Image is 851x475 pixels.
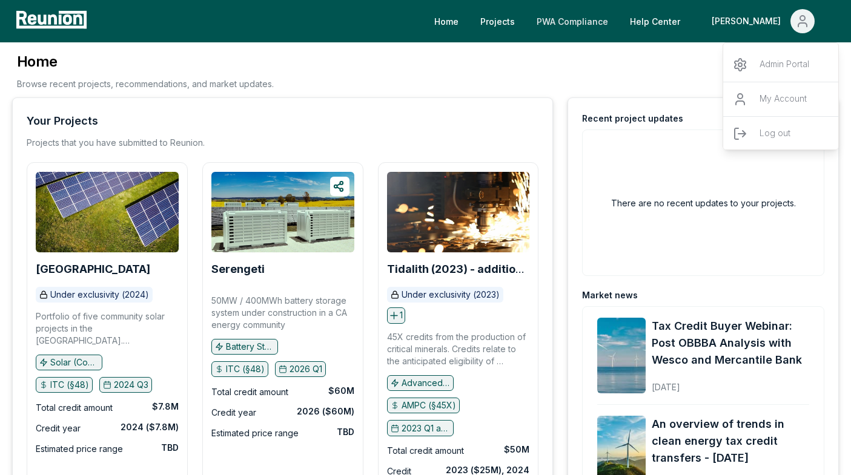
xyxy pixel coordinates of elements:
div: Estimated price range [211,426,299,441]
div: TBD [337,426,354,438]
button: 1 [387,307,405,323]
a: [GEOGRAPHIC_DATA] [36,263,150,275]
div: [PERSON_NAME] [723,48,839,156]
button: [PERSON_NAME] [702,9,824,33]
p: 2023 Q1 and earlier [402,422,450,434]
p: Admin Portal [760,57,809,72]
p: Browse recent projects, recommendations, and market updates. [17,77,274,90]
div: Estimated price range [36,442,123,456]
img: Serengeti [211,172,354,252]
p: ITC (§48) [226,363,265,375]
div: Recent project updates [582,113,683,125]
p: Advanced manufacturing [402,377,450,389]
a: Tidalith (2023) - additional volume [387,263,530,275]
div: Total credit amount [211,385,288,399]
p: 45X credits from the production of critical minerals. Credits relate to the anticipated eligibili... [387,331,530,367]
button: Battery Storage [211,339,278,355]
img: Tax Credit Buyer Webinar: Post OBBBA Analysis with Wesco and Mercantile Bank [597,318,646,393]
div: Total credit amount [36,401,113,415]
a: Help Center [620,9,690,33]
div: [DATE] [652,372,809,393]
div: Credit year [211,405,256,420]
h3: Home [17,52,274,71]
div: $60M [328,385,354,397]
a: PWA Compliance [527,9,618,33]
div: Credit year [36,421,81,436]
a: Admin Portal [723,48,839,82]
a: Serengeti [211,263,265,275]
div: Total credit amount [387,444,464,458]
button: Advanced manufacturing [387,375,454,391]
div: 2026 ($60M) [297,405,354,418]
p: Portfolio of five community solar projects in the [GEOGRAPHIC_DATA]. Two projects are being place... [36,310,179,347]
b: Tidalith (2023) - additional volume [387,263,529,287]
img: Broad Peak [36,172,179,252]
a: Tax Credit Buyer Webinar: Post OBBBA Analysis with Wesco and Mercantile Bank [652,318,809,369]
p: My Account [760,92,807,106]
p: AMPC (§45X) [402,399,456,411]
p: Under exclusivity (2024) [50,289,149,301]
div: TBD [161,442,179,454]
button: 2026 Q1 [275,361,326,377]
p: Under exclusivity (2023) [402,289,500,301]
a: Projects [471,9,525,33]
button: 2023 Q1 and earlier [387,420,454,436]
div: $50M [504,444,529,456]
div: $7.8M [152,401,179,413]
img: Tidalith (2023) - additional volume [387,172,530,252]
p: Log out [760,126,790,141]
p: Projects that you have submitted to Reunion. [27,137,205,149]
p: 2026 Q1 [290,363,322,375]
nav: Main [425,9,839,33]
h2: There are no recent updates to your projects. [611,197,796,209]
a: Home [425,9,468,33]
p: Battery Storage [226,341,274,353]
div: Your Projects [27,113,98,129]
div: Market news [582,289,638,301]
button: Solar (Community) [36,355,102,370]
p: Solar (Community) [50,356,99,369]
div: 2024 ($7.8M) [121,421,179,433]
button: 2024 Q3 [99,377,152,393]
div: [PERSON_NAME] [712,9,786,33]
a: An overview of trends in clean energy tax credit transfers - [DATE] [652,416,809,467]
p: ITC (§48) [50,379,89,391]
p: 2024 Q3 [114,379,148,391]
p: 50MW / 400MWh battery storage system under construction in a CA energy community [211,295,354,331]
